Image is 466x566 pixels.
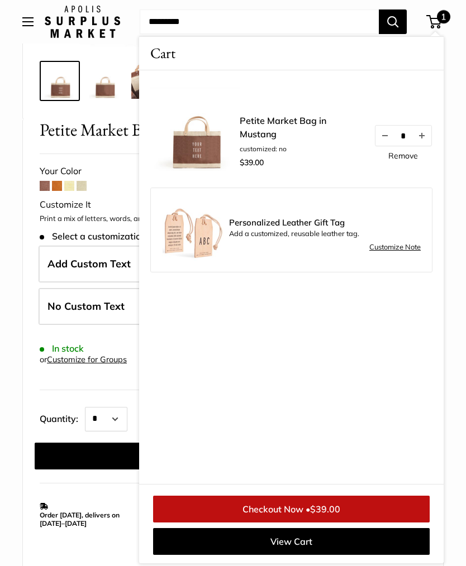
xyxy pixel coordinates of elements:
[40,231,174,242] span: Select a customization option
[240,114,363,141] a: Petite Market Bag in Mustang
[40,119,386,140] span: Petite Market Bag in Mustang
[240,157,264,167] span: $39.00
[40,404,85,431] label: Quantity:
[388,152,418,160] a: Remove
[153,528,430,555] a: View Cart
[40,343,84,354] span: In stock
[22,17,34,26] button: Open menu
[87,63,122,99] img: Petite Market Bag in Mustang
[47,257,131,270] span: Add Custom Text
[39,288,429,325] label: Leave Blank
[427,15,441,28] a: 1
[412,126,431,146] button: Increase quantity by 1
[129,61,169,101] a: Petite Market Bag in Mustang
[394,131,412,140] input: Quantity
[40,163,426,180] div: Your Color
[47,354,127,364] a: Customize for Groups
[42,63,78,99] img: Petite Market Bag in Mustang
[84,61,125,101] a: Petite Market Bag in Mustang
[240,144,363,154] li: customized: no
[369,241,421,254] a: Customize Note
[45,6,120,38] img: Apolis: Surplus Market
[437,10,450,23] span: 1
[153,496,430,522] a: Checkout Now •$39.00
[140,9,379,34] input: Search...
[229,218,421,241] div: Add a customized, reusable leather tag.
[40,213,426,224] p: Print a mix of letters, words, and numbers to make it unmistakably yours.
[40,196,426,213] div: Customize It
[162,199,224,261] img: Luggage Tag
[375,126,394,146] button: Decrease quantity by 1
[131,63,167,99] img: Petite Market Bag in Mustang
[379,9,407,34] button: Search
[310,503,340,515] span: $39.00
[229,218,421,227] span: Personalized Leather Gift Tag
[40,511,120,527] strong: Order [DATE], delivers on [DATE]–[DATE]
[47,300,125,313] span: No Custom Text
[40,352,127,367] div: or
[40,61,80,101] a: Petite Market Bag in Mustang
[39,246,429,282] label: Add Custom Text
[35,443,421,469] button: Add to cart
[150,42,175,64] span: Cart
